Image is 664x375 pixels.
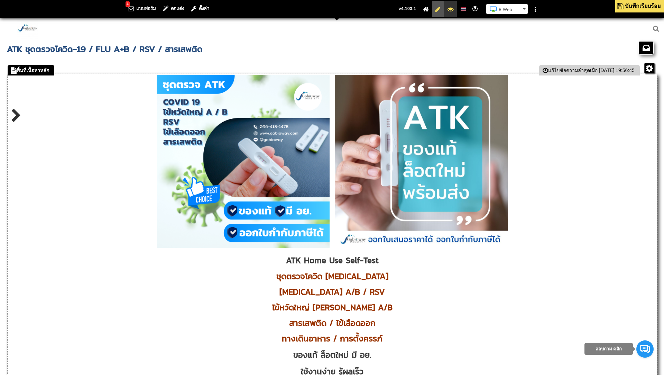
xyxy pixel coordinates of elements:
span: R-Web [499,6,512,12]
div: ลากเพื่อย้ายตำแหน่ง [8,65,54,75]
img: ชุดตรวจ ATK โควิด COVID-19 ไข้หวัดใหญ่ สายพันธ์ A/B FLU A+B RSV สารเสพติด ไข้เลือดออก ไวรัสทางเดิ... [335,75,508,248]
span: ทางเดินอาหาร / การตั้งครรภ์ [282,332,382,345]
span: ชุดตรวจโควิด [MEDICAL_DATA] [276,270,388,282]
div: คลังเนื้อหา (ไม่แสดงในเมนู) [639,42,653,54]
button: R-Web [486,4,528,14]
a: แบบฟอร์ม [128,6,156,11]
a: ตกแต่ง [163,6,184,11]
span: ATK Home Use Self-Test [286,254,379,266]
span: ATK ชุดตรวจโควิด-19 / FLU A+B / RSV / สารเสพติด [7,45,657,53]
span: สอบถาม คลิก [596,346,622,351]
span: ไข้หวัดใหญ่ [PERSON_NAME] A/B [272,301,393,313]
div: เปิดประวัติการแก้ไข [539,65,639,75]
div: 4 [126,1,130,7]
div: แสดงรูปภาพ [11,109,22,125]
span: สารเสพติด / ไข้เลือดออก [289,317,376,329]
img: large-1644130236041.jpg [17,18,38,39]
li: มุมมองผู้ชม [444,1,457,17]
li: มุมมองแก้ไข [432,1,444,17]
span: [MEDICAL_DATA] A/B / RSV [279,286,385,298]
img: ชุดตรวจ ATK โควิด COVID-19 ไข้หวัดใหญ่ สายพันธ์ A/B FLU A+B RSV สารเสพติด ไข้เลือดออก ไวรัสทางเดิ... [157,75,330,248]
span: ของแท้ ล็อตใหม่ มี อย. [293,349,371,361]
a: ตั้งค่า [191,6,209,11]
img: R-Web-enabled.png [490,7,497,12]
a: ไปยังหน้าแรก [423,7,428,12]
